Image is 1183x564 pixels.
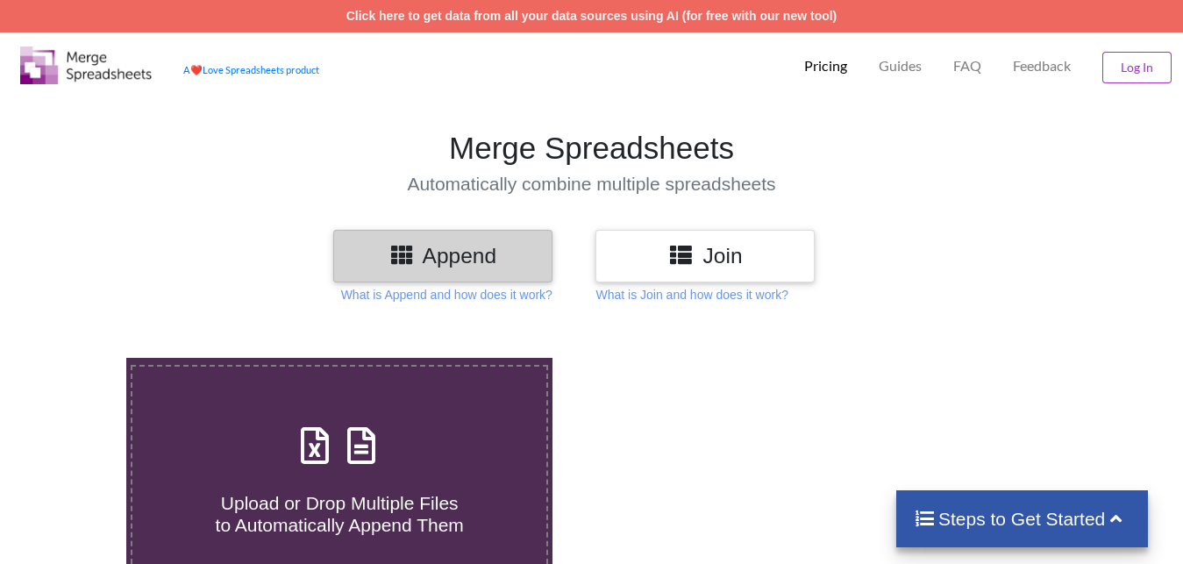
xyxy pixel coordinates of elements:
a: Click here to get data from all your data sources using AI (for free with our new tool) [346,9,837,23]
p: FAQ [953,57,981,75]
h3: Append [346,243,539,268]
button: Log In [1102,52,1172,83]
p: Pricing [804,57,847,75]
span: Upload or Drop Multiple Files to Automatically Append Them [216,493,464,535]
p: What is Append and how does it work? [341,286,552,303]
p: What is Join and how does it work? [595,286,787,303]
span: Feedback [1013,59,1071,73]
span: heart [190,64,203,75]
p: Guides [879,57,922,75]
img: Logo.png [20,46,152,84]
h3: Join [609,243,802,268]
a: AheartLove Spreadsheets product [183,64,319,75]
iframe: chat widget [18,494,74,546]
h4: Steps to Get Started [914,508,1130,530]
